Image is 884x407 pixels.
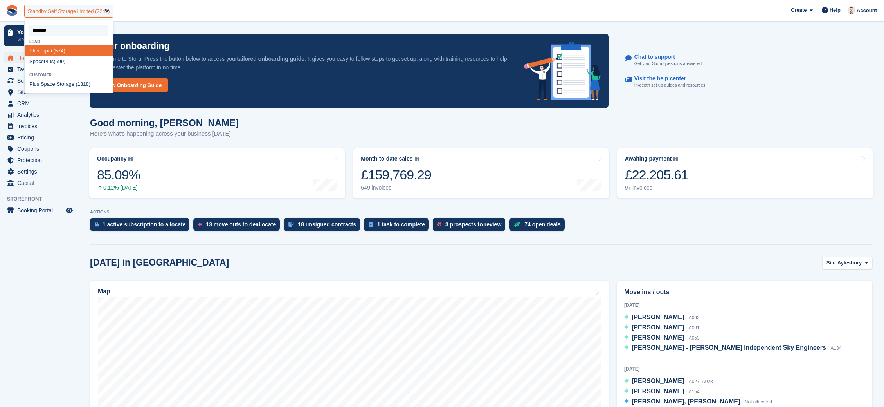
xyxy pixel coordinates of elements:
[90,210,872,215] p: ACTIONS
[90,129,239,138] p: Here's what's happening across your business [DATE]
[857,7,877,14] span: Account
[97,156,126,162] div: Occupancy
[17,143,64,154] span: Coupons
[29,58,36,64] span: Sp
[89,148,345,198] a: Occupancy 85.09% 0.12% [DATE]
[17,98,64,109] span: CRM
[632,388,684,394] span: [PERSON_NAME]
[206,221,276,228] div: 13 move outs to deallocate
[617,148,873,198] a: Awaiting payment £22,205.61 97 invoices
[6,5,18,16] img: stora-icon-8386f47178a22dfd0bd8f6a31ec36ba5ce8667c1dd55bd0f319d3a0aa187defe.svg
[98,42,170,51] p: Your onboarding
[43,48,48,54] span: sp
[837,259,862,267] span: Aylesbury
[624,288,865,297] h2: Move ins / outs
[44,58,54,64] span: Plus
[4,177,74,188] a: menu
[41,81,47,87] span: Sp
[634,60,703,67] p: Get your Stora questions answered.
[625,50,865,71] a: Chat to support Get your Stora questions answered.
[103,221,185,228] div: 1 active subscription to allocate
[25,45,113,56] div: E ai (574)
[4,155,74,166] a: menu
[524,221,561,228] div: 74 open deals
[97,167,140,183] div: 85.09%
[4,143,74,154] a: menu
[65,206,74,215] a: Preview store
[364,218,433,235] a: 1 task to complete
[193,218,284,235] a: 13 move outs to deallocate
[298,221,356,228] div: 18 unsigned contracts
[17,52,64,63] span: Home
[689,335,700,341] span: A053
[7,195,78,203] span: Storefront
[634,82,707,89] p: In-depth set up guides and resources.
[4,87,74,98] a: menu
[625,167,688,183] div: £22,205.61
[369,222,373,227] img: task-75834270c22a3079a89374b754ae025e5fb1db73e45f91037f5363f120a921f8.svg
[361,156,412,162] div: Month-to-date sales
[29,81,39,87] span: Plus
[632,334,684,341] span: [PERSON_NAME]
[848,6,855,14] img: Jeff Knox
[624,313,700,323] a: [PERSON_NAME] A062
[822,257,872,270] button: Site: Aylesbury
[28,7,110,15] div: Standby Self Storage Limited (2241)
[625,185,688,191] div: 97 invoices
[377,221,425,228] div: 1 task to complete
[4,52,74,63] a: menu
[98,288,110,295] h2: Map
[689,389,700,394] span: A154
[284,218,364,235] a: 18 unsigned contracts
[4,64,74,75] a: menu
[90,118,239,128] h1: Good morning, [PERSON_NAME]
[90,257,229,268] h2: [DATE] in [GEOGRAPHIC_DATA]
[95,222,99,227] img: active_subscription_to_allocate_icon-d502201f5373d7db506a760aba3b589e785aa758c864c3986d89f69b8ff3...
[826,259,837,267] span: Site:
[198,222,202,227] img: move_outs_to_deallocate_icon-f764333ba52eb49d3ac5e1228854f67142a1ed5810a6f6cc68b1a99e826820c5.svg
[830,6,841,14] span: Help
[445,221,501,228] div: 3 prospects to review
[353,148,609,198] a: Month-to-date sales £159,769.29 649 invoices
[4,98,74,109] a: menu
[673,157,678,161] img: icon-info-grey-7440780725fd019a000dd9b08b2336e03edf1995a4989e88bcd33f0948082b44.svg
[98,54,511,72] p: Welcome to Stora! Press the button below to access your . It gives you easy to follow steps to ge...
[17,75,64,86] span: Subscriptions
[98,78,168,92] a: View Onboarding Guide
[689,379,713,384] span: A027, A028
[17,166,64,177] span: Settings
[29,48,39,54] span: Plus
[361,185,431,191] div: 649 invoices
[17,205,64,216] span: Booking Portal
[97,185,140,191] div: 0.12% [DATE]
[625,71,865,92] a: Visit the help center In-depth set up guides and resources.
[4,166,74,177] a: menu
[17,109,64,120] span: Analytics
[17,87,64,98] span: Sites
[17,177,64,188] span: Capital
[17,121,64,132] span: Invoices
[624,387,700,397] a: [PERSON_NAME] A154
[433,218,509,235] a: 3 prospects to review
[632,314,684,320] span: [PERSON_NAME]
[632,344,826,351] span: [PERSON_NAME] - [PERSON_NAME] Independent Sky Engineers
[625,156,672,162] div: Awaiting payment
[624,333,700,343] a: [PERSON_NAME] A053
[514,222,520,227] img: deal-1b604bf984904fb50ccaf53a9ad4b4a5d6e5aea283cecdc64d6e3604feb123c2.svg
[632,324,684,331] span: [PERSON_NAME]
[4,25,74,46] a: Your onboarding View next steps
[437,222,441,227] img: prospect-51fa495bee0391a8d652442698ab0144808aea92771e9ea1ae160a38d050c398.svg
[624,376,713,387] a: [PERSON_NAME] A027, A028
[361,167,431,183] div: £159,769.29
[624,343,841,353] a: [PERSON_NAME] - [PERSON_NAME] Independent Sky Engineers A134
[624,397,772,407] a: [PERSON_NAME], [PERSON_NAME] Not allocated
[791,6,807,14] span: Create
[830,345,841,351] span: A134
[4,205,74,216] a: menu
[17,36,64,43] p: View next steps
[689,325,700,331] span: A061
[689,315,700,320] span: A062
[624,365,865,373] div: [DATE]
[4,109,74,120] a: menu
[17,29,64,35] p: Your onboarding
